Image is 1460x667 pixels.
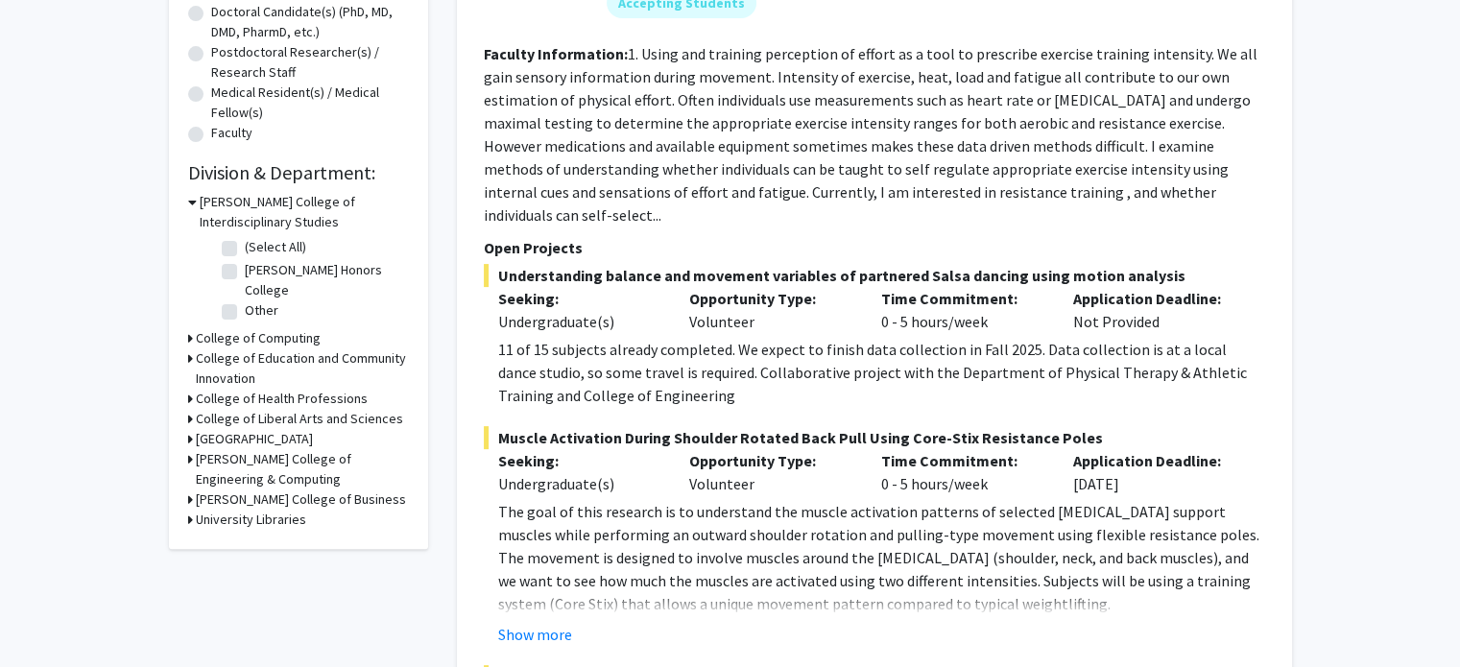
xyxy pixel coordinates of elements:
div: Not Provided [1059,287,1251,333]
p: Opportunity Type: [689,449,852,472]
h3: [PERSON_NAME] College of Business [196,489,406,510]
h2: Division & Department: [188,161,409,184]
div: Undergraduate(s) [498,310,661,333]
h3: College of Health Professions [196,389,368,409]
h3: [GEOGRAPHIC_DATA] [196,429,313,449]
label: Other [245,300,278,321]
iframe: Chat [14,581,82,653]
h3: College of Liberal Arts and Sciences [196,409,403,429]
label: Faculty [211,123,252,143]
label: Postdoctoral Researcher(s) / Research Staff [211,42,409,83]
h3: College of Education and Community Innovation [196,348,409,389]
b: Faculty Information: [484,44,628,63]
p: Application Deadline: [1073,287,1236,310]
p: Opportunity Type: [689,287,852,310]
div: [DATE] [1059,449,1251,495]
label: (Select All) [245,237,306,257]
fg-read-more: 1. Using and training perception of effort as a tool to prescribe exercise training intensity. We... [484,44,1257,225]
div: Undergraduate(s) [498,472,661,495]
h3: [PERSON_NAME] College of Engineering & Computing [196,449,409,489]
div: 0 - 5 hours/week [867,449,1059,495]
p: Application Deadline: [1073,449,1236,472]
span: Understanding balance and movement variables of partnered Salsa dancing using motion analysis [484,264,1265,287]
p: Seeking: [498,449,661,472]
p: Open Projects [484,236,1265,259]
label: [PERSON_NAME] Honors College [245,260,404,300]
p: Seeking: [498,287,661,310]
p: The goal of this research is to understand the muscle activation patterns of selected [MEDICAL_DA... [498,500,1265,615]
h3: University Libraries [196,510,306,530]
h3: [PERSON_NAME] College of Interdisciplinary Studies [200,192,409,232]
div: Volunteer [675,449,867,495]
span: Muscle Activation During Shoulder Rotated Back Pull Using Core-Stix Resistance Poles [484,426,1265,449]
p: Time Commitment: [881,449,1044,472]
h3: College of Computing [196,328,321,348]
div: Volunteer [675,287,867,333]
button: Show more [498,623,572,646]
label: Medical Resident(s) / Medical Fellow(s) [211,83,409,123]
div: 0 - 5 hours/week [867,287,1059,333]
p: Time Commitment: [881,287,1044,310]
label: Doctoral Candidate(s) (PhD, MD, DMD, PharmD, etc.) [211,2,409,42]
p: 11 of 15 subjects already completed. We expect to finish data collection in Fall 2025. Data colle... [498,338,1265,407]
